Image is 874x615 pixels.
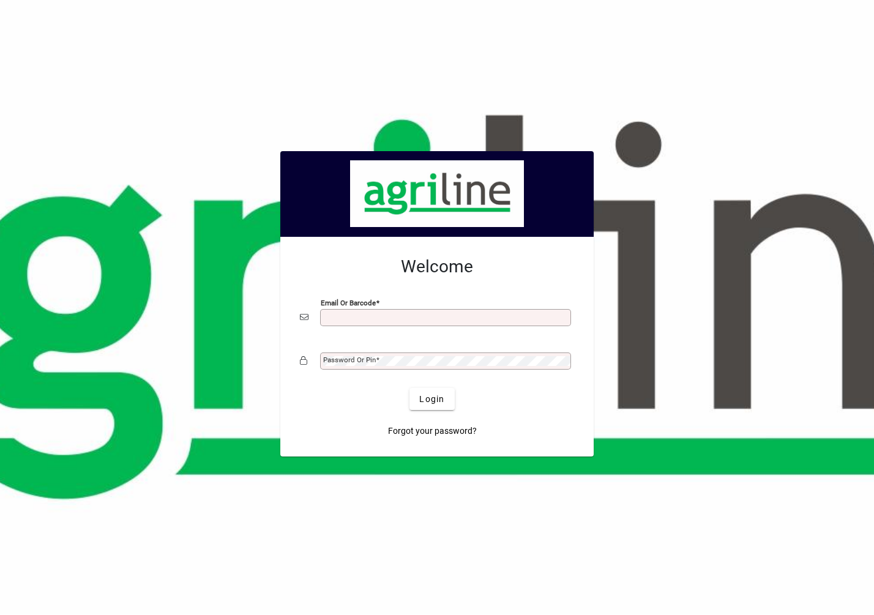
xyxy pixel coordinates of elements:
[383,420,482,442] a: Forgot your password?
[419,393,444,406] span: Login
[300,256,574,277] h2: Welcome
[409,388,454,410] button: Login
[388,425,477,438] span: Forgot your password?
[323,356,376,364] mat-label: Password or Pin
[321,299,376,307] mat-label: Email or Barcode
